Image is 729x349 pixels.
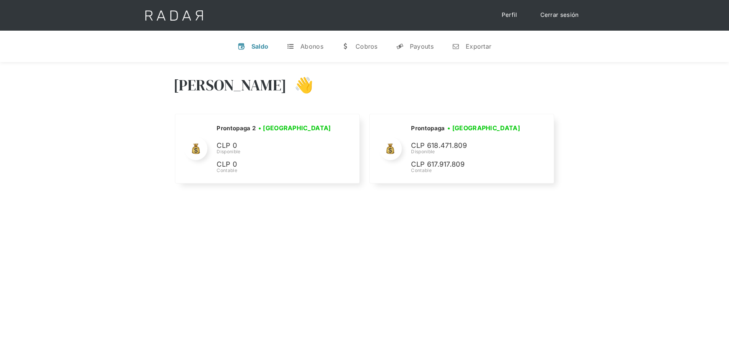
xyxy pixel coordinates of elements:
[173,75,287,95] h3: [PERSON_NAME]
[217,159,331,170] p: CLP 0
[411,159,526,170] p: CLP 617.917.809
[251,43,269,50] div: Saldo
[447,123,520,133] h3: • [GEOGRAPHIC_DATA]
[452,43,460,50] div: n
[356,43,378,50] div: Cobros
[411,167,526,174] div: Contable
[217,167,333,174] div: Contable
[411,125,445,132] h2: Prontopaga
[238,43,245,50] div: v
[217,140,331,151] p: CLP 0
[466,43,491,50] div: Exportar
[410,43,434,50] div: Payouts
[287,43,294,50] div: t
[217,125,256,132] h2: Prontopaga 2
[494,8,525,23] a: Perfil
[411,148,526,155] div: Disponible
[396,43,404,50] div: y
[300,43,323,50] div: Abonos
[258,123,331,133] h3: • [GEOGRAPHIC_DATA]
[342,43,349,50] div: w
[533,8,587,23] a: Cerrar sesión
[217,148,333,155] div: Disponible
[287,75,313,95] h3: 👋
[411,140,526,151] p: CLP 618.471.809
